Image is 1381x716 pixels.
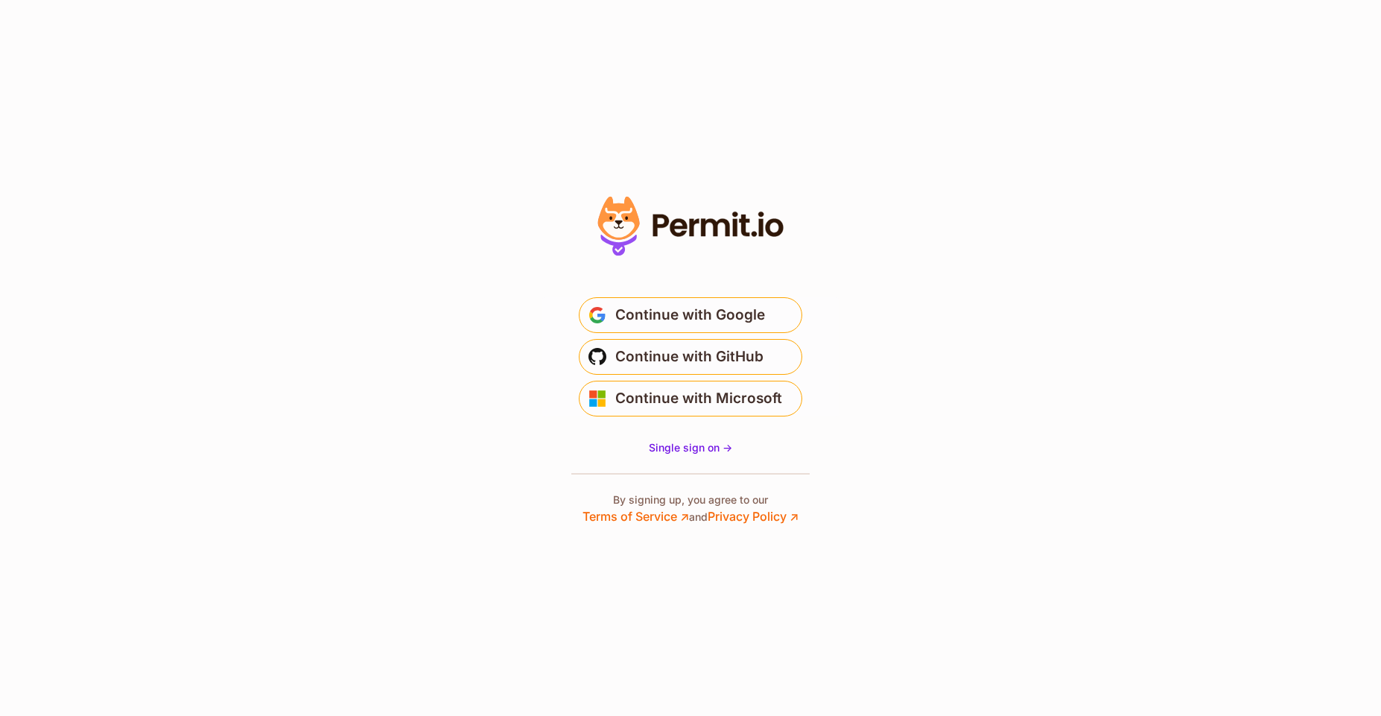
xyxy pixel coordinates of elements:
span: Single sign on -> [649,441,732,454]
a: Single sign on -> [649,440,732,455]
span: Continue with Microsoft [615,387,782,411]
span: Continue with GitHub [615,345,763,369]
a: Terms of Service ↗ [582,509,689,524]
a: Privacy Policy ↗ [708,509,799,524]
button: Continue with GitHub [579,339,802,375]
p: By signing up, you agree to our and [582,492,799,525]
button: Continue with Microsoft [579,381,802,416]
button: Continue with Google [579,297,802,333]
span: Continue with Google [615,303,765,327]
